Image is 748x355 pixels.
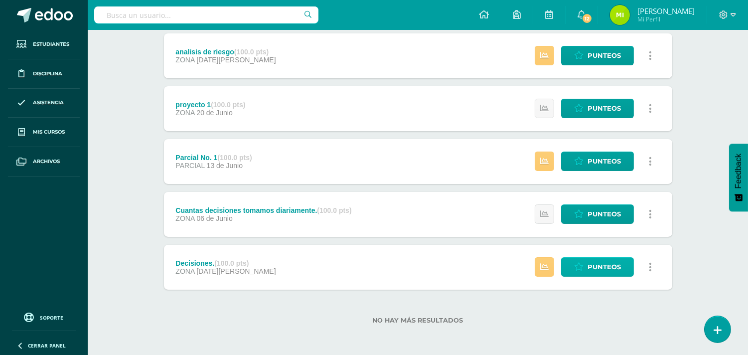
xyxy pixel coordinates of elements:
[175,48,276,56] div: analisis de riesgo
[33,40,69,48] span: Estudiantes
[214,259,249,267] strong: (100.0 pts)
[175,109,194,117] span: ZONA
[175,206,351,214] div: Cuantas decisiones tomamos diariamente.
[729,144,748,211] button: Feedback - Mostrar encuesta
[8,118,80,147] a: Mis cursos
[175,259,276,267] div: Decisiones.
[94,6,318,23] input: Busca un usuario...
[8,147,80,177] a: Archivos
[8,89,80,118] a: Asistencia
[33,99,64,107] span: Asistencia
[33,128,65,136] span: Mis cursos
[211,101,245,109] strong: (100.0 pts)
[8,30,80,59] a: Estudiantes
[561,152,634,171] a: Punteos
[317,206,351,214] strong: (100.0 pts)
[175,56,194,64] span: ZONA
[196,109,232,117] span: 20 de Junio
[561,99,634,118] a: Punteos
[217,154,252,162] strong: (100.0 pts)
[561,204,634,224] a: Punteos
[28,342,66,349] span: Cerrar panel
[196,267,276,275] span: [DATE][PERSON_NAME]
[40,314,64,321] span: Soporte
[175,214,194,222] span: ZONA
[610,5,630,25] img: ad1c524e53ec0854ffe967ebba5dabc8.png
[637,15,695,23] span: Mi Perfil
[175,267,194,275] span: ZONA
[588,46,621,65] span: Punteos
[33,70,62,78] span: Disciplina
[207,162,243,170] span: 13 de Junio
[33,158,60,166] span: Archivos
[588,205,621,223] span: Punteos
[234,48,269,56] strong: (100.0 pts)
[175,154,252,162] div: Parcial No. 1
[175,162,204,170] span: PARCIAL
[561,257,634,277] a: Punteos
[588,99,621,118] span: Punteos
[12,310,76,324] a: Soporte
[196,214,232,222] span: 06 de Junio
[637,6,695,16] span: [PERSON_NAME]
[8,59,80,89] a: Disciplina
[588,152,621,171] span: Punteos
[196,56,276,64] span: [DATE][PERSON_NAME]
[164,317,672,324] label: No hay más resultados
[582,13,593,24] span: 12
[175,101,245,109] div: proyecto 1
[588,258,621,276] span: Punteos
[561,46,634,65] a: Punteos
[734,154,743,188] span: Feedback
